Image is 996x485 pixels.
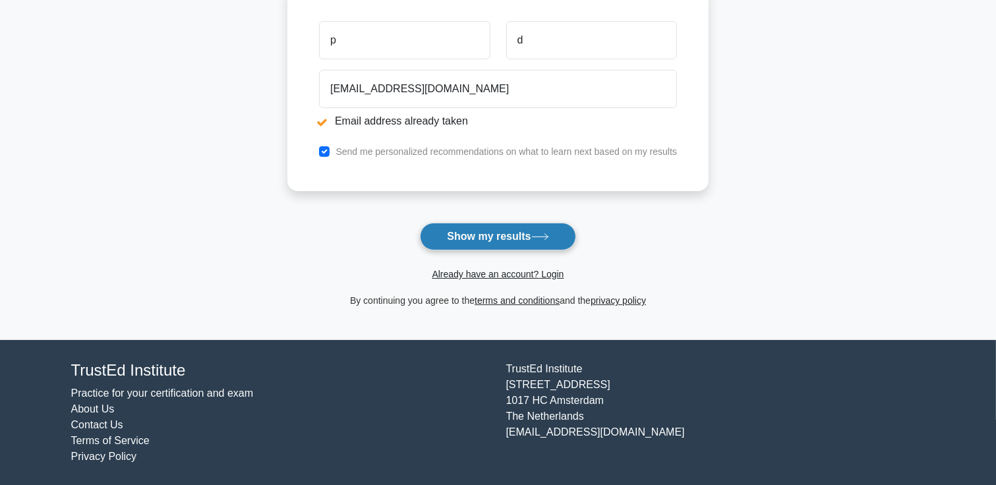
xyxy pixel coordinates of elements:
a: Terms of Service [71,435,150,446]
a: Practice for your certification and exam [71,387,254,399]
input: First name [319,21,490,59]
div: TrustEd Institute [STREET_ADDRESS] 1017 HC Amsterdam The Netherlands [EMAIL_ADDRESS][DOMAIN_NAME] [498,361,933,465]
button: Show my results [420,223,575,250]
label: Send me personalized recommendations on what to learn next based on my results [336,146,677,157]
div: By continuing you agree to the and the [279,293,717,308]
h4: TrustEd Institute [71,361,490,380]
a: Privacy Policy [71,451,137,462]
a: Contact Us [71,419,123,430]
li: Email address already taken [319,113,677,129]
input: Last name [506,21,677,59]
a: terms and conditions [475,295,560,306]
a: privacy policy [591,295,646,306]
input: Email [319,70,677,108]
a: About Us [71,403,115,414]
a: Already have an account? Login [432,269,564,279]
